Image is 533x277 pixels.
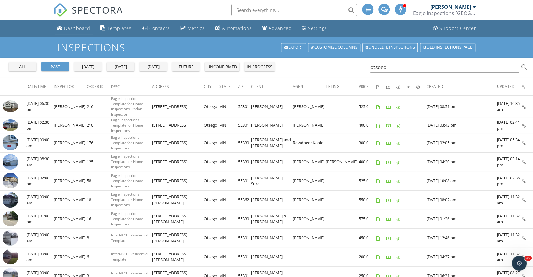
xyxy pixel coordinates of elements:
[219,117,238,133] td: MN
[204,133,219,153] td: Otsego
[111,154,143,169] span: Eagle Inspections Template for Home Inspections
[54,190,87,209] td: [PERSON_NAME]
[512,256,527,271] iframe: Intercom live chat
[251,96,293,117] td: [PERSON_NAME]
[26,117,54,133] td: [DATE] 02:30 pm
[54,78,87,95] th: Inspector: Not sorted.
[142,64,165,70] div: [DATE]
[359,247,376,267] td: 200.0
[522,78,533,95] th: Inspection Details: Not sorted.
[308,25,327,31] div: Settings
[111,84,120,89] span: Desc
[26,209,54,229] td: [DATE] 01:00 pm
[396,78,406,95] th: Published: Not sorted.
[259,23,294,34] a: Advanced
[251,133,293,153] td: [PERSON_NAME] and [PERSON_NAME]
[406,78,416,95] th: Submitted: Not sorted.
[9,62,36,71] button: all
[293,96,326,117] td: [PERSON_NAME]
[111,117,143,133] span: Eagle Inspections Template for Home Inspections
[54,152,87,171] td: [PERSON_NAME]
[219,190,238,209] td: MN
[139,23,172,34] a: Contacts
[53,3,67,17] img: The Best Home Inspection Software - Spectora
[87,171,111,191] td: 58
[54,209,87,229] td: [PERSON_NAME]
[3,135,18,150] img: cover.jpg
[205,62,239,71] button: unconfirmed
[212,23,254,34] a: Automations (Advanced)
[77,64,99,70] div: [DATE]
[251,152,293,171] td: [PERSON_NAME]
[413,10,476,16] div: Eagle Inspections MN
[281,43,306,52] a: Export
[247,64,272,70] div: in progress
[251,247,293,267] td: [PERSON_NAME]
[54,228,87,247] td: [PERSON_NAME]
[370,62,519,73] input: Search
[251,84,263,89] span: Client
[269,25,292,31] div: Advanced
[359,78,376,95] th: Price: Not sorted.
[54,247,87,267] td: [PERSON_NAME]
[152,190,204,209] td: [STREET_ADDRESS][PERSON_NAME]
[54,171,87,191] td: [PERSON_NAME]
[251,117,293,133] td: [PERSON_NAME]
[26,228,54,247] td: [DATE] 09:00 am
[175,64,197,70] div: future
[497,152,522,171] td: [DATE] 03:14 pm
[497,247,522,267] td: [DATE] 11:32 am
[219,171,238,191] td: MN
[427,247,497,267] td: [DATE] 04:37 pm
[152,228,204,247] td: [STREET_ADDRESS][PERSON_NAME]
[497,209,522,229] td: [DATE] 11:32 am
[204,209,219,229] td: Otsego
[3,249,18,264] img: cover.jpg
[87,96,111,117] td: 216
[326,152,359,171] td: [PERSON_NAME]
[26,96,54,117] td: [DATE] 06:30 pm
[3,230,18,246] img: data
[293,117,326,133] td: [PERSON_NAME]
[204,96,219,117] td: Otsego
[293,171,326,191] td: [PERSON_NAME]
[207,64,237,70] div: unconfirmed
[98,23,134,34] a: Templates
[107,62,134,71] button: [DATE]
[497,96,522,117] td: [DATE] 10:35 am
[87,84,104,89] span: Order ID
[152,171,204,191] td: [STREET_ADDRESS]
[87,190,111,209] td: 18
[244,62,275,71] button: in progress
[219,133,238,153] td: MN
[430,23,478,34] a: Support Center
[427,133,497,153] td: [DATE] 02:05 pm
[293,78,326,95] th: Agent: Not sorted.
[26,133,54,153] td: [DATE] 09:00 am
[238,171,251,191] td: 55301
[111,192,143,207] span: Eagle Inspections Template for Home Inspections
[427,78,497,95] th: Created: Not sorted.
[64,25,90,31] div: Dashboard
[55,23,93,34] a: Dashboard
[152,117,204,133] td: [STREET_ADDRESS]
[308,43,360,52] a: Customize Columns
[219,152,238,171] td: MN
[3,100,18,112] img: 8601107%2Fcover_photos%2FnJSgkvBo67hUnzYwXaRy%2Fsmall.8601107-1747700483320
[497,171,522,191] td: [DATE] 02:36 pm
[251,228,293,247] td: [PERSON_NAME]
[111,233,148,243] span: InterNACHI Residential Template
[359,117,376,133] td: 400.0
[293,209,326,229] td: [PERSON_NAME]
[204,152,219,171] td: Otsego
[111,78,152,95] th: Desc: Not sorted.
[359,152,376,171] td: 400.0
[26,190,54,209] td: [DATE] 09:00 am
[54,84,74,89] span: Inspector
[87,209,111,229] td: 16
[177,23,207,34] a: Metrics
[44,64,67,70] div: past
[204,84,211,89] span: City
[152,133,204,153] td: [STREET_ADDRESS]
[111,173,143,188] span: Eagle Inspections Template for Home Inspections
